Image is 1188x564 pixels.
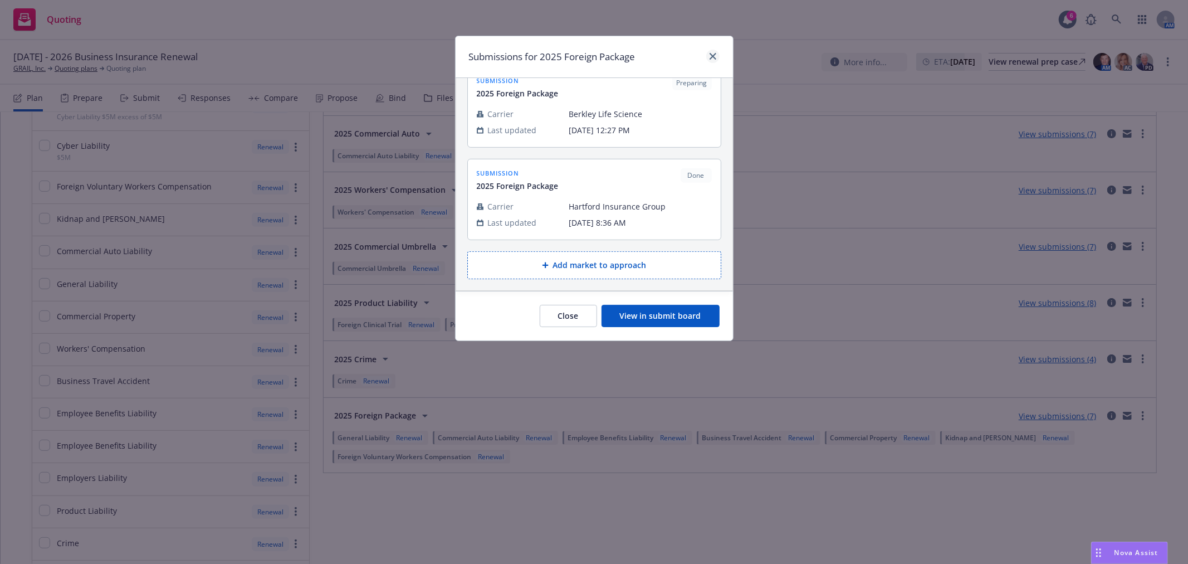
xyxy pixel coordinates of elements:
[677,78,707,88] span: Preparing
[1114,548,1158,557] span: Nova Assist
[1092,542,1106,563] div: Drag to move
[488,201,514,212] span: Carrier
[706,50,720,63] a: close
[477,180,559,192] span: 2025 Foreign Package
[569,124,712,136] span: [DATE] 12:27 PM
[488,217,537,228] span: Last updated
[477,76,559,85] span: submission
[1091,542,1168,564] button: Nova Assist
[569,108,712,120] span: Berkley Life Science
[477,168,559,178] span: submission
[488,124,537,136] span: Last updated
[569,201,712,212] span: Hartford Insurance Group
[685,171,707,181] span: Done
[569,217,712,228] span: [DATE] 8:36 AM
[488,108,514,120] span: Carrier
[467,251,721,279] button: Add market to approach
[602,305,720,327] button: View in submit board
[540,305,597,327] button: Close
[469,50,635,64] h1: Submissions for 2025 Foreign Package
[477,87,559,99] span: 2025 Foreign Package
